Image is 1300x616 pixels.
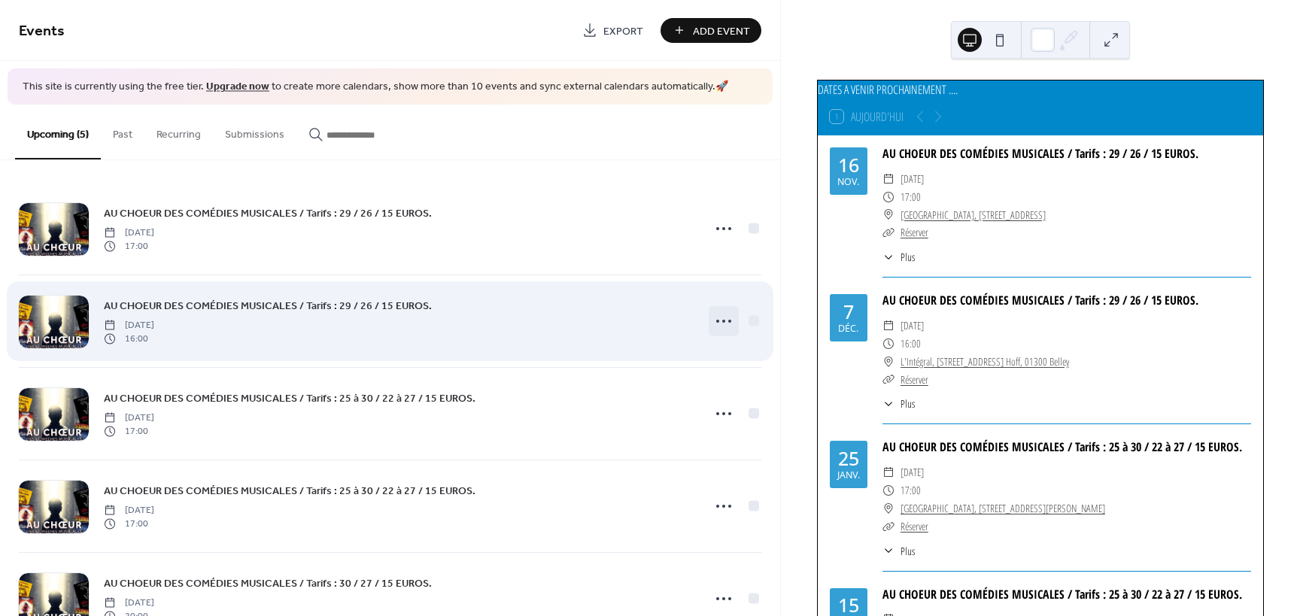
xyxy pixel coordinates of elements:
[882,543,915,559] button: ​Plus
[882,317,895,335] div: ​
[101,105,144,158] button: Past
[104,575,432,591] span: AU CHOEUR DES COMÉDIES MUSICALES / Tarifs : 30 / 27 / 15 EUROS.
[882,481,895,499] div: ​
[104,226,154,239] span: [DATE]
[901,206,1046,224] a: [GEOGRAPHIC_DATA], [STREET_ADDRESS]
[838,156,859,174] div: 16
[843,302,854,321] div: 7
[901,170,924,188] span: [DATE]
[882,170,895,188] div: ​
[104,575,432,592] a: AU CHOEUR DES COMÉDIES MUSICALES / Tarifs : 30 / 27 / 15 EUROS.
[104,482,475,499] a: AU CHOEUR DES COMÉDIES MUSICALES / Tarifs : 25 à 30 / 22 à 27 / 15 EUROS.
[901,543,915,559] span: Plus
[104,205,432,222] a: AU CHOEUR DES COMÉDIES MUSICALES / Tarifs : 29 / 26 / 15 EUROS.
[901,249,915,265] span: Plus
[206,77,269,97] a: Upgrade now
[882,206,895,224] div: ​
[901,188,921,206] span: 17:00
[882,249,915,265] button: ​Plus
[571,18,655,43] a: Export
[882,292,1198,308] a: AU CHOEUR DES COMÉDIES MUSICALES / Tarifs : 29 / 26 / 15 EUROS.
[144,105,213,158] button: Recurring
[837,471,860,481] div: janv.
[901,481,921,499] span: 17:00
[661,18,761,43] button: Add Event
[882,223,895,241] div: ​
[882,249,895,265] div: ​
[23,80,728,95] span: This site is currently using the free tier. to create more calendars, show more than 10 events an...
[882,499,895,517] div: ​
[882,335,895,353] div: ​
[882,371,895,389] div: ​
[818,80,1263,99] div: DATES A VENIR PROCHAINEMENT ....
[882,353,895,371] div: ​
[882,188,895,206] div: ​
[882,438,1242,455] a: AU CHOEUR DES COMÉDIES MUSICALES / Tarifs : 25 à 30 / 22 à 27 / 15 EUROS.
[104,596,154,609] span: [DATE]
[901,396,915,411] span: Plus
[838,324,858,334] div: déc.
[104,425,154,438] span: 17:00
[882,543,895,559] div: ​
[104,297,432,314] a: AU CHOEUR DES COMÉDIES MUSICALES / Tarifs : 29 / 26 / 15 EUROS.
[104,483,475,499] span: AU CHOEUR DES COMÉDIES MUSICALES / Tarifs : 25 à 30 / 22 à 27 / 15 EUROS.
[901,317,924,335] span: [DATE]
[104,205,432,221] span: AU CHOEUR DES COMÉDIES MUSICALES / Tarifs : 29 / 26 / 15 EUROS.
[104,332,154,346] span: 16:00
[901,225,928,239] a: Réserver
[15,105,101,159] button: Upcoming (5)
[882,586,1242,602] a: AU CHOEUR DES COMÉDIES MUSICALES / Tarifs : 25 à 30 / 22 à 27 / 15 EUROS.
[882,463,895,481] div: ​
[104,298,432,314] span: AU CHOEUR DES COMÉDIES MUSICALES / Tarifs : 29 / 26 / 15 EUROS.
[837,178,859,187] div: nov.
[901,463,924,481] span: [DATE]
[882,517,895,536] div: ​
[104,240,154,253] span: 17:00
[104,390,475,407] a: AU CHOEUR DES COMÉDIES MUSICALES / Tarifs : 25 à 30 / 22 à 27 / 15 EUROS.
[901,499,1105,517] a: [GEOGRAPHIC_DATA], [STREET_ADDRESS][PERSON_NAME]
[104,517,154,531] span: 17:00
[693,23,750,39] span: Add Event
[19,17,65,46] span: Events
[838,449,859,468] div: 25
[104,503,154,517] span: [DATE]
[104,318,154,332] span: [DATE]
[838,596,859,614] div: 15
[104,411,154,424] span: [DATE]
[882,396,915,411] button: ​Plus
[882,145,1198,162] a: AU CHOEUR DES COMÉDIES MUSICALES / Tarifs : 29 / 26 / 15 EUROS.
[901,335,921,353] span: 16:00
[104,390,475,406] span: AU CHOEUR DES COMÉDIES MUSICALES / Tarifs : 25 à 30 / 22 à 27 / 15 EUROS.
[901,519,928,533] a: Réserver
[901,372,928,387] a: Réserver
[603,23,643,39] span: Export
[901,353,1069,371] a: L'Intégral, [STREET_ADDRESS] Hoff, 01300 Belley
[213,105,296,158] button: Submissions
[882,396,895,411] div: ​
